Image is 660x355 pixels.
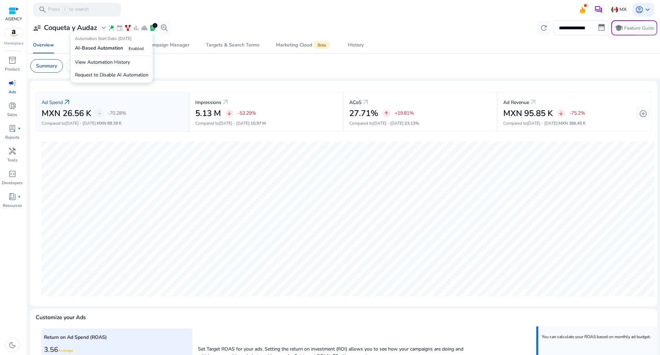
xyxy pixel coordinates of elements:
a: arrow_outward [529,98,537,106]
span: MXN 386.45 K [559,121,586,126]
p: Ad Spend [42,99,63,106]
span: Average [58,348,73,353]
span: MXN 89.39 K [97,121,122,126]
p: Return on Ad Spend (ROAS) [44,334,190,341]
button: schoolFeature Guide [611,20,657,35]
p: View Automation History [72,56,151,69]
span: 10.97 M [251,121,266,126]
span: school [615,24,623,32]
span: [DATE] - [DATE] [373,121,404,126]
span: 23.13% [405,121,419,126]
h2: 5.13 M [195,108,221,118]
p: Compared to : [42,120,183,126]
span: user_attributes [33,24,41,32]
span: fiber_manual_record [18,127,21,130]
span: arrow_downward [558,111,564,116]
p: ACoS [349,99,362,106]
p: -53.29% [238,111,256,116]
span: cloud [141,24,148,31]
span: [DATE] - [DATE] [219,121,250,126]
p: Ads [9,89,16,95]
b: AI-Based Automation [75,45,123,51]
span: lab_profile [8,124,16,133]
div: Overview [33,43,54,48]
a: arrow_outward [63,98,71,106]
img: mx.svg [611,6,618,13]
span: / [62,6,68,13]
span: search_insights [160,24,168,32]
h2: 27.71% [349,108,378,118]
h4: Customize your Ads [36,314,86,321]
div: Marketing Cloud [276,42,331,48]
p: Resources [3,202,22,209]
p: Tools [7,157,18,163]
span: event [116,24,123,31]
h2: MXN 26.56 K [42,108,91,118]
div: Targets & Search Terms [206,43,260,48]
p: -75.2% [569,111,585,116]
p: You can calculate your ROAS based on monthly ad budget. [542,334,651,340]
span: inventory_2 [8,56,16,64]
span: [DATE] - [DATE] [527,121,558,126]
span: Enabled [129,46,144,51]
span: wand_stars [108,24,115,31]
h3: Coqueta y Audaz [44,24,97,32]
p: Sales [7,112,17,118]
div: Insights [70,43,88,48]
span: expand_more [100,24,108,32]
span: Beta [313,41,330,49]
span: refresh [540,24,548,32]
span: search [38,6,47,14]
p: Impressions [195,99,221,106]
span: handyman [8,147,16,155]
p: +19.81% [395,111,414,116]
span: add_circle [639,109,647,118]
span: [DATE] - [DATE] [65,121,96,126]
span: campaign [8,79,16,87]
p: Product [5,66,20,72]
p: Developers [2,180,23,186]
button: search_insights [157,21,171,35]
p: Marketplace [4,41,23,46]
div: Campaign Manager [146,43,189,48]
h2: MXN 95.85 K [503,108,553,118]
div: 1 [153,23,157,28]
a: arrow_outward [362,98,370,106]
p: -70.28% [108,111,126,116]
span: keyboard_arrow_down [643,6,652,14]
p: Request to Disable AI Automation [72,69,151,81]
button: add_circle [636,107,650,121]
p: MX [619,3,627,15]
p: Compared to : [349,120,491,126]
span: arrow_downward [227,111,232,116]
span: code_blocks [8,170,16,178]
h3: 3.56 [44,346,190,354]
span: donut_small [8,102,16,110]
span: bar_chart [133,24,140,31]
span: dark_mode [8,341,16,349]
p: Summary [36,62,57,70]
p: Reports [5,134,20,140]
span: arrow_upward [384,111,389,116]
p: Automation Start Date: [DATE] [75,35,148,44]
button: refresh [537,21,551,35]
p: AGENCY [5,16,22,22]
p: Feature Guide [624,25,654,32]
span: fiber_manual_record [18,195,21,198]
span: - [98,109,101,117]
p: Compared to : [503,120,646,126]
p: Compared to : [195,120,337,126]
img: amazon.svg [4,28,23,38]
span: lab_profile [149,24,156,31]
p: Press to search [48,6,89,13]
a: arrow_outward [221,98,230,106]
span: account_circle [635,6,643,14]
span: family_history [124,24,131,31]
p: Ad Revenue [503,99,529,106]
div: History [348,43,364,48]
span: book_4 [8,192,16,201]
